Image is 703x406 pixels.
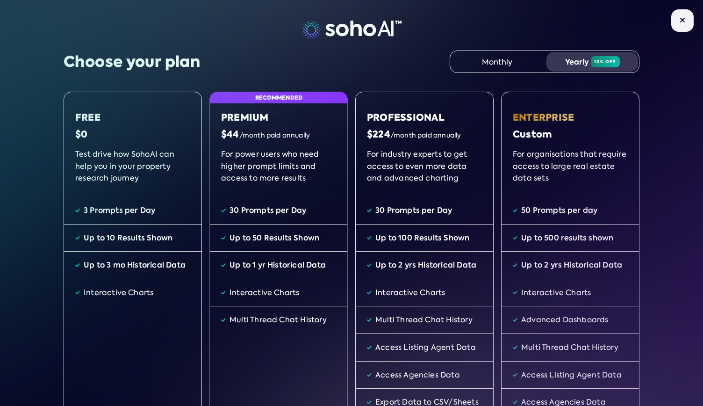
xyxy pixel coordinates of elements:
div: Interactive Charts [230,287,299,299]
img: Tick Icon [75,204,80,217]
div: Test drive how SohoAI can help you in your property research journey [75,148,190,186]
div: Access Listing Agent Data [375,341,476,354]
img: Tick Icon [367,341,372,354]
div: Up to 1 yr Historical Data [230,259,326,271]
div: Monthly [451,52,543,72]
div: Enterprise [513,111,628,124]
div: Choose your plan [64,51,200,72]
div: 50 Prompts per day [521,204,597,217]
img: Tick Icon [75,232,80,244]
img: Tick Icon [513,204,517,217]
div: $224 [367,128,482,141]
div: Up to 10 Results Shown [84,232,172,244]
div: Premium [221,111,336,124]
img: Tick Icon [367,204,372,217]
div: Yearly [546,52,638,72]
span: /month paid annually [390,131,461,139]
img: Tick Icon [221,314,226,326]
img: Tick Icon [221,204,226,217]
img: SohoAI [302,21,402,39]
div: Free [75,111,190,124]
div: 3 Prompts per Day [84,204,155,217]
div: Up to 2 yrs Historical Data [521,259,622,271]
span: 10% off [591,56,620,67]
div: Up to 500 results shown [521,232,613,244]
div: Professional [367,111,482,124]
div: 30 Prompts per Day [230,204,306,217]
div: Interactive Charts [521,287,591,299]
img: Tick Icon [367,314,372,326]
div: Custom [513,128,628,141]
div: $44 [221,128,336,141]
img: Tick Icon [221,232,226,244]
div: Multi Thread Chat History [375,314,473,326]
div: Access Agencies Data [375,369,460,381]
div: Interactive Charts [84,287,153,299]
div: For organisations that require access to large real estate data sets [513,148,628,186]
img: Tick Icon [367,259,372,271]
div: Up to 100 Results Shown [375,232,469,244]
div: Interactive Charts [375,287,445,299]
div: For industry experts to get access to even more data and advanced charting [367,148,482,186]
img: Tick Icon [221,259,226,271]
img: Tick Icon [367,287,372,299]
div: For power users who need higher prompt limits and access to more results [221,148,336,186]
div: Multi Thread Chat History [230,314,327,326]
img: Tick Icon [513,232,517,244]
img: Tick Icon [367,369,372,381]
span: /month paid annually [239,131,310,139]
img: Tick Icon [513,341,517,354]
div: $0 [75,128,190,141]
img: Tick Icon [75,259,80,271]
img: Tick Icon [75,287,80,299]
div: Up to 3 mo Historical Data [84,259,186,271]
img: Tick Icon [513,369,517,381]
div: Access Listing Agent Data [521,369,622,381]
div: Advanced Dashboards [521,314,609,326]
img: Tick Icon [513,287,517,299]
div: Recommended [210,92,347,103]
div: Multi Thread Chat History [521,341,618,354]
img: Tick Icon [221,287,226,299]
img: Tick Icon [513,259,517,271]
img: Tick Icon [367,232,372,244]
div: Up to 50 Results Shown [230,232,319,244]
img: Tick Icon [513,314,517,326]
div: 30 Prompts per Day [375,204,452,217]
div: Up to 2 yrs Historical Data [375,259,476,271]
img: Close [680,17,685,23]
